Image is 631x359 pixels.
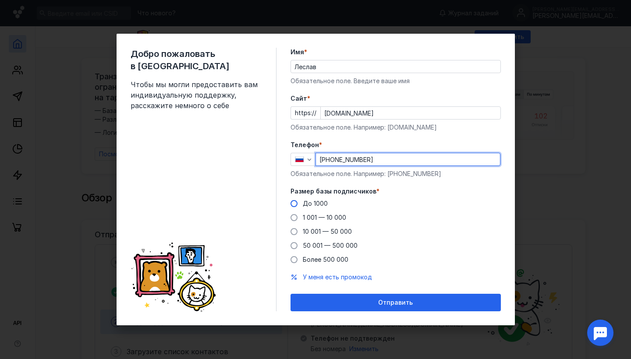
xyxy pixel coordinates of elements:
[303,273,372,282] button: У меня есть промокод
[303,200,328,207] span: До 1000
[303,256,348,263] span: Более 500 000
[303,214,346,221] span: 1 001 — 10 000
[291,169,501,178] div: Обязательное поле. Например: [PHONE_NUMBER]
[291,77,501,85] div: Обязательное поле. Введите ваше имя
[131,48,262,72] span: Добро пожаловать в [GEOGRAPHIC_DATA]
[291,141,319,149] span: Телефон
[378,299,413,306] span: Отправить
[303,242,358,249] span: 50 001 — 500 000
[303,273,372,281] span: У меня есть промокод
[131,79,262,111] span: Чтобы мы могли предоставить вам индивидуальную поддержку, расскажите немного о себе
[291,48,304,56] span: Имя
[291,187,376,196] span: Размер базы подписчиков
[291,123,501,132] div: Обязательное поле. Например: [DOMAIN_NAME]
[291,294,501,311] button: Отправить
[291,94,307,103] span: Cайт
[303,228,352,235] span: 10 001 — 50 000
